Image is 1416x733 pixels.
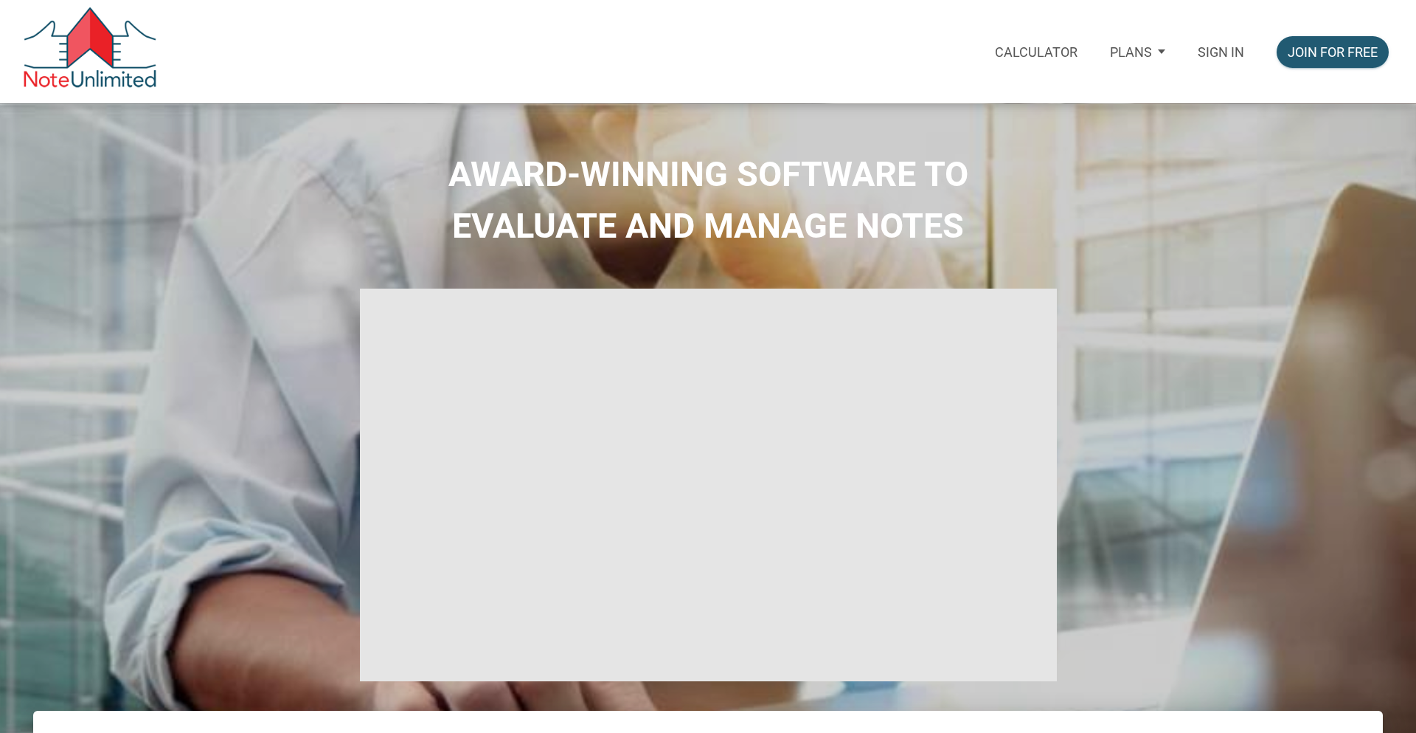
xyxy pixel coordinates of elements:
p: Plans [1110,44,1152,60]
iframe: NoteUnlimited [360,289,1057,681]
a: Sign in [1181,25,1260,79]
button: Plans [1094,25,1181,78]
p: Sign in [1198,44,1244,60]
h2: AWARD-WINNING SOFTWARE TO EVALUATE AND MANAGE NOTES [11,148,1405,252]
a: Join for free [1260,25,1405,79]
div: Join for free [1288,42,1378,62]
a: Calculator [979,25,1094,79]
a: Plans [1094,25,1181,79]
p: Calculator [995,44,1077,60]
button: Join for free [1277,36,1389,68]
